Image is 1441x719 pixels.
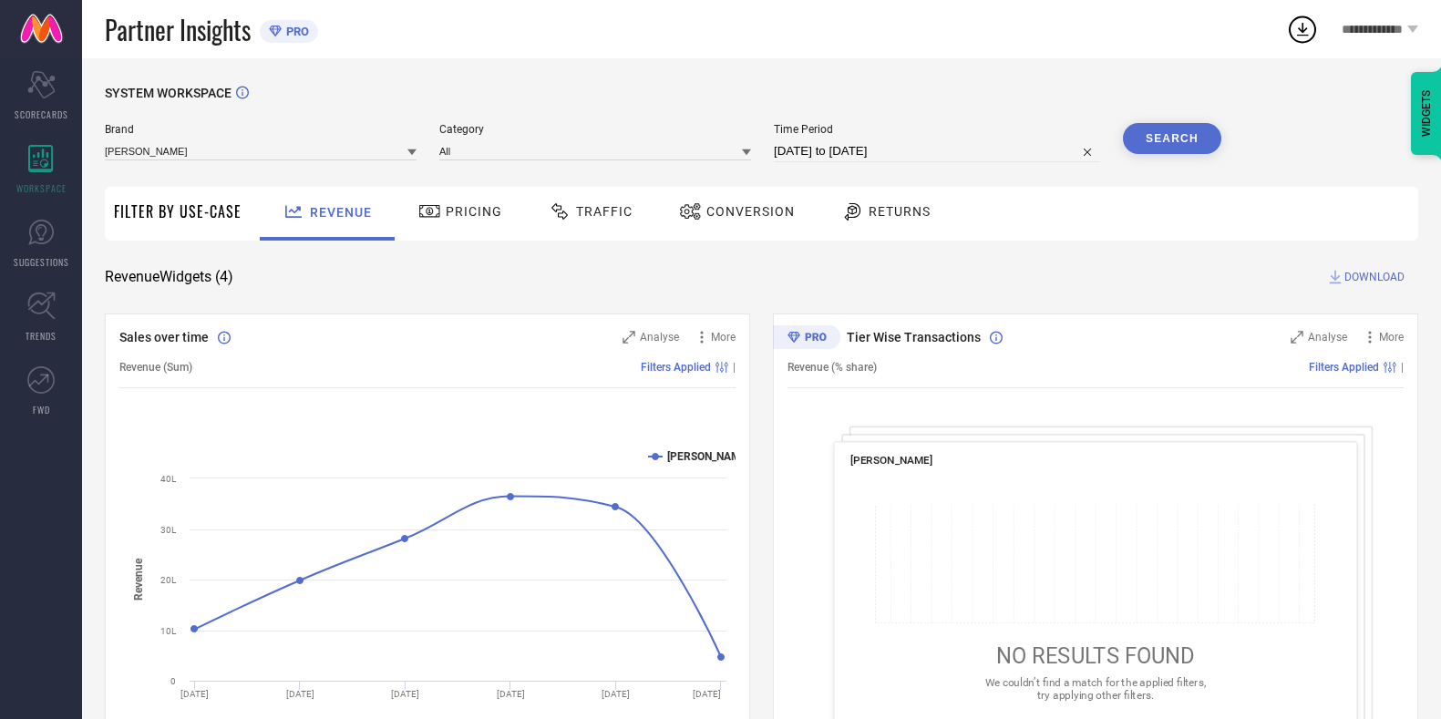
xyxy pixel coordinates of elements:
[160,474,177,484] text: 40L
[1308,331,1347,344] span: Analyse
[576,204,633,219] span: Traffic
[774,123,1100,136] span: Time Period
[711,331,736,344] span: More
[105,11,251,48] span: Partner Insights
[282,25,309,38] span: PRO
[1123,123,1221,154] button: Search
[623,331,635,344] svg: Zoom
[847,330,981,344] span: Tier Wise Transactions
[1344,268,1405,286] span: DOWNLOAD
[850,454,933,467] span: [PERSON_NAME]
[667,450,750,463] text: [PERSON_NAME]
[160,525,177,535] text: 30L
[391,689,419,699] text: [DATE]
[286,689,314,699] text: [DATE]
[14,255,69,269] span: SUGGESTIONS
[640,331,679,344] span: Analyse
[787,361,877,374] span: Revenue (% share)
[641,361,711,374] span: Filters Applied
[170,676,176,686] text: 0
[1379,331,1404,344] span: More
[114,200,242,222] span: Filter By Use-Case
[706,204,795,219] span: Conversion
[1286,13,1319,46] div: Open download list
[497,689,525,699] text: [DATE]
[105,268,233,286] span: Revenue Widgets ( 4 )
[119,361,192,374] span: Revenue (Sum)
[774,140,1100,162] input: Select time period
[160,626,177,636] text: 10L
[26,329,57,343] span: TRENDS
[15,108,68,121] span: SCORECARDS
[1291,331,1303,344] svg: Zoom
[439,123,751,136] span: Category
[1309,361,1379,374] span: Filters Applied
[310,205,372,220] span: Revenue
[773,325,840,353] div: Premium
[693,689,721,699] text: [DATE]
[602,689,630,699] text: [DATE]
[869,204,931,219] span: Returns
[1401,361,1404,374] span: |
[996,643,1195,669] span: NO RESULTS FOUND
[132,558,145,601] tspan: Revenue
[33,403,50,416] span: FWD
[105,123,417,136] span: Brand
[180,689,209,699] text: [DATE]
[105,86,232,100] span: SYSTEM WORKSPACE
[119,330,209,344] span: Sales over time
[733,361,736,374] span: |
[985,676,1206,701] span: We couldn’t find a match for the applied filters, try applying other filters.
[160,575,177,585] text: 20L
[446,204,502,219] span: Pricing
[16,181,67,195] span: WORKSPACE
